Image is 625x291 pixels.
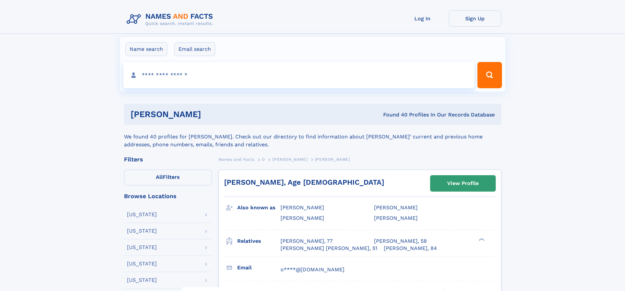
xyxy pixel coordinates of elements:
label: Email search [174,42,215,56]
a: [PERSON_NAME], 84 [384,245,437,252]
div: View Profile [447,176,479,191]
span: [PERSON_NAME] [374,204,418,211]
div: [US_STATE] [127,261,157,266]
h3: Also known as [237,202,281,213]
div: Browse Locations [124,193,212,199]
span: [PERSON_NAME] [272,157,307,162]
input: search input [123,62,475,88]
a: Log In [396,10,449,27]
a: [PERSON_NAME], 58 [374,238,427,245]
a: Sign Up [449,10,501,27]
button: Search Button [477,62,502,88]
span: [PERSON_NAME] [281,215,324,221]
span: [PERSON_NAME] [374,215,418,221]
div: [US_STATE] [127,212,157,217]
h3: Email [237,262,281,273]
a: [PERSON_NAME] [PERSON_NAME], 51 [281,245,377,252]
div: [US_STATE] [127,278,157,283]
a: O [262,155,265,163]
div: Found 40 Profiles In Our Records Database [292,111,495,118]
label: Filters [124,170,212,185]
div: [US_STATE] [127,245,157,250]
span: All [156,174,163,180]
a: View Profile [430,176,495,191]
div: [US_STATE] [127,228,157,234]
img: Logo Names and Facts [124,10,219,28]
div: ❯ [477,237,485,241]
a: Names and Facts [219,155,255,163]
a: [PERSON_NAME] [272,155,307,163]
span: [PERSON_NAME] [315,157,350,162]
span: O [262,157,265,162]
a: [PERSON_NAME], Age [DEMOGRAPHIC_DATA] [224,178,384,186]
label: Name search [125,42,167,56]
div: Filters [124,156,212,162]
h1: [PERSON_NAME] [131,110,292,118]
span: [PERSON_NAME] [281,204,324,211]
h3: Relatives [237,236,281,247]
div: We found 40 profiles for [PERSON_NAME]. Check out our directory to find information about [PERSON... [124,125,501,149]
a: [PERSON_NAME], 77 [281,238,333,245]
